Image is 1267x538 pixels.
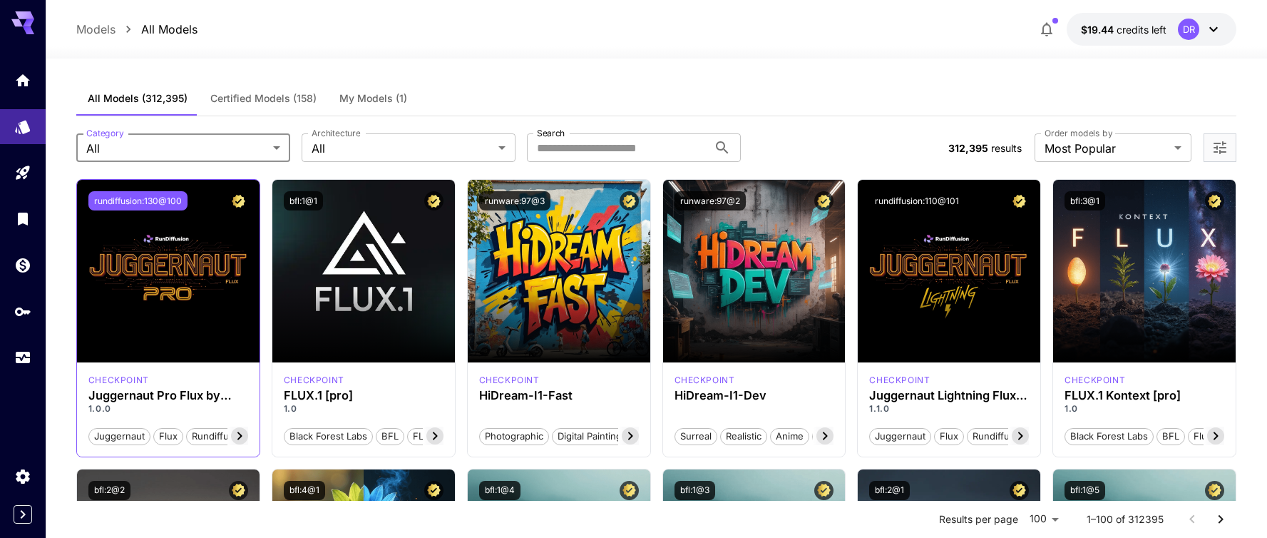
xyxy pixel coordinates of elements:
[76,21,198,38] nav: breadcrumb
[968,430,1033,444] span: rundiffusion
[186,427,253,445] button: rundiffusion
[153,427,183,445] button: flux
[1065,427,1154,445] button: Black Forest Labs
[229,481,248,500] button: Certified Model – Vetted for best performance and includes a commercial license.
[537,127,565,139] label: Search
[1188,427,1254,445] button: Flux Kontext
[1211,139,1228,157] button: Open more filters
[479,427,549,445] button: Photographic
[674,374,735,387] p: checkpoint
[1065,402,1224,415] p: 1.0
[229,191,248,210] button: Certified Model – Vetted for best performance and includes a commercial license.
[479,374,540,387] p: checkpoint
[674,389,834,402] h3: HiDream-I1-Dev
[141,21,198,38] a: All Models
[88,389,248,402] h3: Juggernaut Pro Flux by RunDiffusion
[187,430,252,444] span: rundiffusion
[14,210,31,228] div: Library
[620,481,639,500] button: Certified Model – Vetted for best performance and includes a commercial license.
[967,427,1034,445] button: rundiffusion
[14,505,32,524] button: Expand sidebar
[284,374,344,387] div: fluxpro
[674,191,746,210] button: runware:97@2
[1081,22,1166,37] div: $19.4444
[720,427,767,445] button: Realistic
[1189,430,1253,444] span: Flux Kontext
[424,191,443,210] button: Certified Model – Vetted for best performance and includes a commercial license.
[1067,13,1236,46] button: $19.4444DR
[376,427,404,445] button: BFL
[1024,509,1064,529] div: 100
[814,191,833,210] button: Certified Model – Vetted for best performance and includes a commercial license.
[88,374,149,387] p: checkpoint
[869,374,930,387] p: checkpoint
[339,92,407,105] span: My Models (1)
[86,127,124,139] label: Category
[86,140,267,157] span: All
[553,430,627,444] span: Digital Painting
[1045,127,1112,139] label: Order models by
[1205,481,1224,500] button: Certified Model – Vetted for best performance and includes a commercial license.
[1206,505,1235,534] button: Go to next page
[869,191,965,210] button: rundiffusion:110@101
[674,427,717,445] button: Surreal
[1065,191,1105,210] button: bfl:3@1
[284,430,372,444] span: Black Forest Labs
[770,427,809,445] button: Anime
[284,389,443,402] h3: FLUX.1 [pro]
[408,430,473,444] span: FLUX.1 [pro]
[1157,430,1184,444] span: BFL
[934,427,964,445] button: flux
[284,427,373,445] button: Black Forest Labs
[479,481,520,500] button: bfl:1@4
[935,430,963,444] span: flux
[948,142,988,154] span: 312,395
[675,430,717,444] span: Surreal
[312,140,493,157] span: All
[89,430,150,444] span: juggernaut
[1087,512,1164,527] p: 1–100 of 312395
[1045,140,1169,157] span: Most Popular
[1156,427,1185,445] button: BFL
[312,127,360,139] label: Architecture
[14,256,31,274] div: Wallet
[814,481,833,500] button: Certified Model – Vetted for best performance and includes a commercial license.
[376,430,404,444] span: BFL
[479,374,540,387] div: HiDream Fast
[869,481,910,500] button: bfl:2@1
[154,430,183,444] span: flux
[88,481,130,500] button: bfl:2@2
[1065,374,1125,387] div: FLUX.1 Kontext [pro]
[88,92,188,105] span: All Models (312,395)
[939,512,1018,527] p: Results per page
[771,430,809,444] span: Anime
[1010,481,1029,500] button: Certified Model – Vetted for best performance and includes a commercial license.
[479,389,639,402] div: HiDream-I1-Fast
[284,191,323,210] button: bfl:1@1
[76,21,116,38] a: Models
[674,374,735,387] div: HiDream Dev
[284,374,344,387] p: checkpoint
[479,191,550,210] button: runware:97@3
[407,427,473,445] button: FLUX.1 [pro]
[1081,24,1117,36] span: $19.44
[88,402,248,415] p: 1.0.0
[869,427,931,445] button: juggernaut
[14,467,31,485] div: Settings
[424,481,443,500] button: Certified Model – Vetted for best performance and includes a commercial license.
[869,389,1029,402] h3: Juggernaut Lightning Flux by RunDiffusion
[552,427,627,445] button: Digital Painting
[88,374,149,387] div: FLUX.1 D
[14,113,31,131] div: Models
[1178,19,1199,40] div: DR
[14,164,31,182] div: Playground
[284,402,443,415] p: 1.0
[1065,374,1125,387] p: checkpoint
[14,349,31,367] div: Usage
[210,92,317,105] span: Certified Models (158)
